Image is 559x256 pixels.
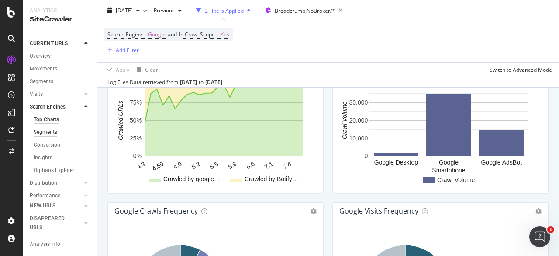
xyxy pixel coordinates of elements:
text: 10,000 [349,135,368,142]
div: DISAPPEARED URLS [30,214,74,232]
div: Conversion [34,140,60,150]
div: Distribution [30,179,57,188]
text: 5.8 [227,160,238,171]
div: Segments [30,77,53,86]
div: Visits [30,90,43,99]
a: Search Engines [30,102,82,112]
div: CURRENT URLS [30,39,68,48]
text: 7.1 [263,160,274,171]
a: NEW URLS [30,201,82,210]
span: = [216,31,219,38]
a: Orphans Explorer [34,166,90,175]
a: Insights [34,153,90,162]
div: Orphans Explorer [34,166,74,175]
text: 5.5 [209,160,220,171]
div: Analytics [30,7,90,14]
text: Crawl Volume [341,102,348,140]
a: CURRENT URLS [30,39,82,48]
i: Options [535,208,542,214]
div: Movements [30,64,57,74]
text: 20,000 [349,117,368,124]
text: Crawled by google… [163,175,220,182]
a: Top Charts [34,115,90,124]
span: 2025 Aug. 4th [116,7,133,14]
div: Segments [34,128,57,137]
button: Breadcrumb:NoBroker/* [262,4,335,18]
text: 5.2 [190,160,201,171]
text: Google [439,159,459,166]
text: 30,000 [349,99,368,106]
a: Segments [30,77,90,86]
button: 2 Filters Applied [193,4,254,18]
div: Performance [30,191,60,200]
text: 4.59 [151,160,165,172]
span: = [144,31,147,38]
text: 7.4 [282,160,293,171]
a: Analysis Info [30,240,90,249]
div: SiteCrawler [30,14,90,25]
a: Overview [30,52,90,61]
text: Crawl Volume [437,176,475,183]
span: Previous [150,7,175,14]
div: Clear [145,66,158,73]
button: Switch to Advanced Mode [486,63,552,77]
svg: A chart. [115,76,313,186]
button: Previous [150,4,185,18]
h4: google Crawls Frequency [114,205,198,217]
a: Distribution [30,179,82,188]
a: Conversion [34,140,90,150]
text: 100% [126,81,142,88]
text: 50% [130,117,142,124]
div: Log Files Data retrieved from to [107,78,222,86]
a: Segments [34,128,90,137]
text: Google AdsBot [481,159,522,166]
button: Clear [133,63,158,77]
div: Overview [30,52,51,61]
a: Visits [30,90,82,99]
text: Crawled URLs [117,101,124,140]
span: In Crawl Scope [179,31,215,38]
div: Search Engines [30,102,66,112]
div: Add Filter [116,46,139,53]
h4: google Visits Frequency [339,205,418,217]
text: Crawled by Botify… [245,175,298,182]
span: Search Engine [107,31,142,38]
svg: A chart. [340,76,538,186]
div: Switch to Advanced Mode [490,66,552,73]
span: 1 [547,226,554,233]
a: Movements [30,64,90,74]
text: Google Desktop [374,159,418,166]
i: Options [311,208,317,214]
span: and [168,31,177,38]
span: Breadcrumb: NoBroker/* [275,7,335,14]
text: 75% [130,99,142,106]
a: DISAPPEARED URLS [30,214,82,232]
div: Top Charts [34,115,59,124]
button: Apply [104,63,129,77]
div: Analysis Info [30,240,60,249]
span: Google [148,28,166,41]
text: Smartphone [432,167,465,174]
span: Yes [221,28,229,41]
div: [DATE] [180,78,197,86]
a: Performance [30,191,82,200]
div: 2 Filters Applied [205,7,244,14]
button: [DATE] [104,4,143,18]
span: vs [143,7,150,14]
text: 4.9 [172,160,183,171]
button: Add Filter [104,45,139,55]
text: 6.6 [245,160,256,171]
iframe: Intercom live chat [529,226,550,247]
text: 4.3 [136,160,147,171]
text: 25% [130,135,142,142]
text: 0 [365,153,368,160]
div: [DATE] [205,78,222,86]
div: NEW URLS [30,201,55,210]
text: 0% [133,153,142,160]
text: 40,000 [349,81,368,88]
div: Apply [116,66,129,73]
div: Insights [34,153,52,162]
